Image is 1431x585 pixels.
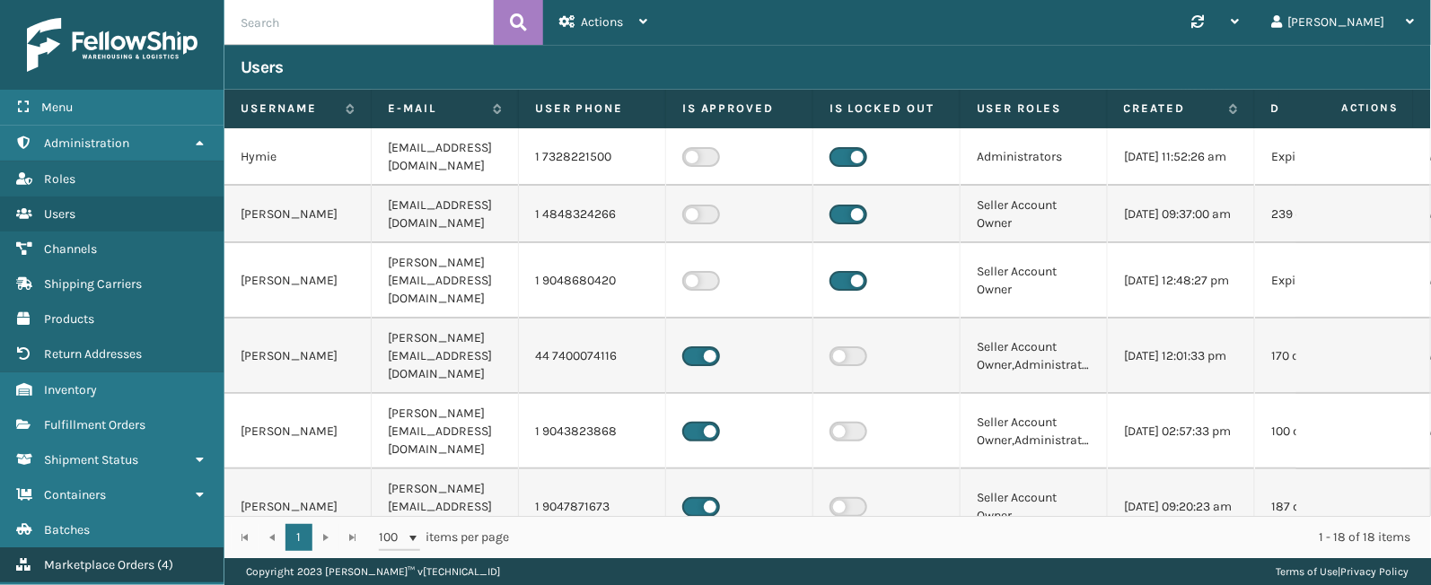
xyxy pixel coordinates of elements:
label: User Roles [977,100,1091,117]
td: [DATE] 12:48:27 pm [1108,243,1255,319]
td: [PERSON_NAME] [224,394,372,469]
td: Expired [1255,243,1402,319]
td: 44 7400074116 [519,319,666,394]
span: Shipping Carriers [44,276,142,292]
td: [EMAIL_ADDRESS][DOMAIN_NAME] [372,128,519,186]
h3: Users [241,57,284,78]
label: Username [241,100,337,117]
label: Is Approved [682,100,796,117]
td: [PERSON_NAME][EMAIL_ADDRESS][DOMAIN_NAME] [372,394,519,469]
td: 1 9047871673 [519,469,666,545]
td: [DATE] 09:20:23 am [1108,469,1255,545]
td: [DATE] 09:37:00 am [1108,186,1255,243]
span: Menu [41,100,73,115]
a: Privacy Policy [1341,565,1409,578]
td: 1 9048680420 [519,243,666,319]
td: [PERSON_NAME] [224,243,372,319]
a: 1 [285,524,312,551]
td: Expired [1255,128,1402,186]
img: logo [27,18,198,72]
td: 100 days [1255,394,1402,469]
td: Seller Account Owner [961,243,1108,319]
label: Is Locked Out [830,100,944,117]
td: Seller Account Owner [961,186,1108,243]
td: 239 days [1255,186,1402,243]
span: Actions [581,14,623,30]
div: | [1277,558,1409,585]
td: [PERSON_NAME][EMAIL_ADDRESS][DOMAIN_NAME] [372,243,519,319]
span: Return Addresses [44,346,142,362]
td: [EMAIL_ADDRESS][DOMAIN_NAME] [372,186,519,243]
label: E-mail [388,100,484,117]
td: Seller Account Owner,Administrators [961,394,1108,469]
span: Containers [44,487,106,502]
p: Copyright 2023 [PERSON_NAME]™ v [TECHNICAL_ID] [246,558,500,585]
td: [DATE] 02:57:33 pm [1108,394,1255,469]
td: [DATE] 12:01:33 pm [1108,319,1255,394]
td: [PERSON_NAME] [224,469,372,545]
td: Seller Account Owner,Administrators [961,319,1108,394]
label: Created [1124,100,1220,117]
span: Marketplace Orders [44,557,154,572]
span: Roles [44,171,75,187]
td: [PERSON_NAME][EMAIL_ADDRESS][DOMAIN_NAME] [372,319,519,394]
td: [DATE] 11:52:26 am [1108,128,1255,186]
td: 170 days [1255,319,1402,394]
span: Users [44,206,75,222]
td: 1 7328221500 [519,128,666,186]
td: 1 4848324266 [519,186,666,243]
span: Actions [1285,93,1409,123]
td: Administrators [961,128,1108,186]
span: Channels [44,241,97,257]
td: [PERSON_NAME] [224,186,372,243]
td: Hymie [224,128,372,186]
span: 100 [379,528,406,546]
span: Products [44,311,94,327]
span: Administration [44,135,129,151]
td: [PERSON_NAME] [224,319,372,394]
td: 1 9043823868 [519,394,666,469]
label: User phone [535,100,649,117]
td: [PERSON_NAME][EMAIL_ADDRESS][DOMAIN_NAME] [372,469,519,545]
span: ( 4 ) [157,557,173,572]
span: items per page [379,524,510,551]
a: Terms of Use [1277,565,1339,578]
span: Inventory [44,382,97,397]
td: Seller Account Owner [961,469,1108,545]
label: Days until password expires [1271,100,1367,117]
span: Fulfillment Orders [44,417,145,432]
span: Shipment Status [44,452,138,467]
div: 1 - 18 of 18 items [535,528,1411,546]
span: Batches [44,522,90,537]
td: 187 days [1255,469,1402,545]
